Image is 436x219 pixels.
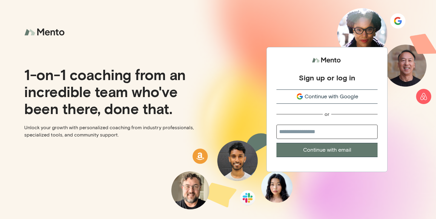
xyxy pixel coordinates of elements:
[305,93,358,101] span: Continue with Google
[24,66,213,117] p: 1-on-1 coaching from an incredible team who've been there, done that.
[276,89,378,104] button: Continue with Google
[24,124,213,139] p: Unlock your growth with personalized coaching from industry professionals, specialized tools, and...
[299,73,355,82] div: Sign up or log in
[24,24,67,40] img: logo
[325,111,329,117] div: or
[276,143,378,157] button: Continue with email
[312,55,342,66] img: logo.svg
